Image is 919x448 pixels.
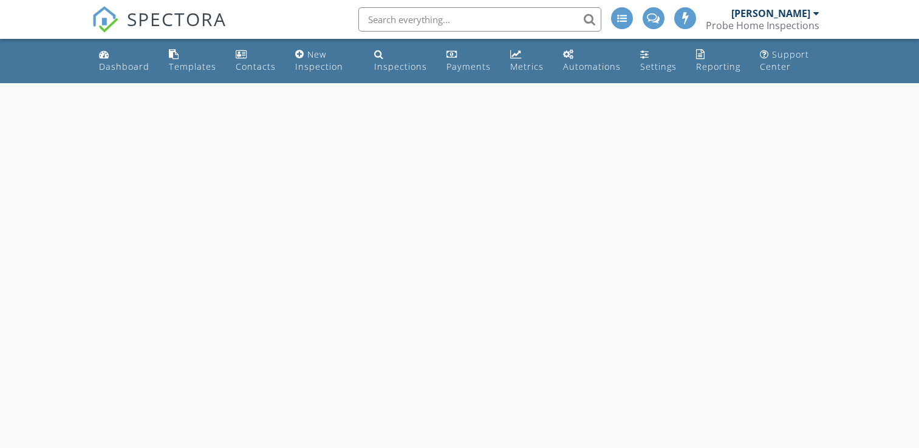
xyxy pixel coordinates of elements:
[505,44,548,78] a: Metrics
[92,6,118,33] img: The Best Home Inspection Software - Spectora
[635,44,682,78] a: Settings
[563,61,621,72] div: Automations
[640,61,677,72] div: Settings
[94,44,154,78] a: Dashboard
[127,6,227,32] span: SPECTORA
[691,44,745,78] a: Reporting
[231,44,281,78] a: Contacts
[169,61,216,72] div: Templates
[290,44,359,78] a: New Inspection
[446,61,491,72] div: Payments
[696,61,740,72] div: Reporting
[760,49,809,72] div: Support Center
[510,61,544,72] div: Metrics
[374,61,427,72] div: Inspections
[92,16,227,42] a: SPECTORA
[358,7,601,32] input: Search everything...
[369,44,432,78] a: Inspections
[755,44,825,78] a: Support Center
[558,44,626,78] a: Automations (Advanced)
[164,44,221,78] a: Templates
[295,49,343,72] div: New Inspection
[99,61,149,72] div: Dashboard
[442,44,496,78] a: Payments
[236,61,276,72] div: Contacts
[706,19,819,32] div: Probe Home Inspections
[731,7,810,19] div: [PERSON_NAME]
